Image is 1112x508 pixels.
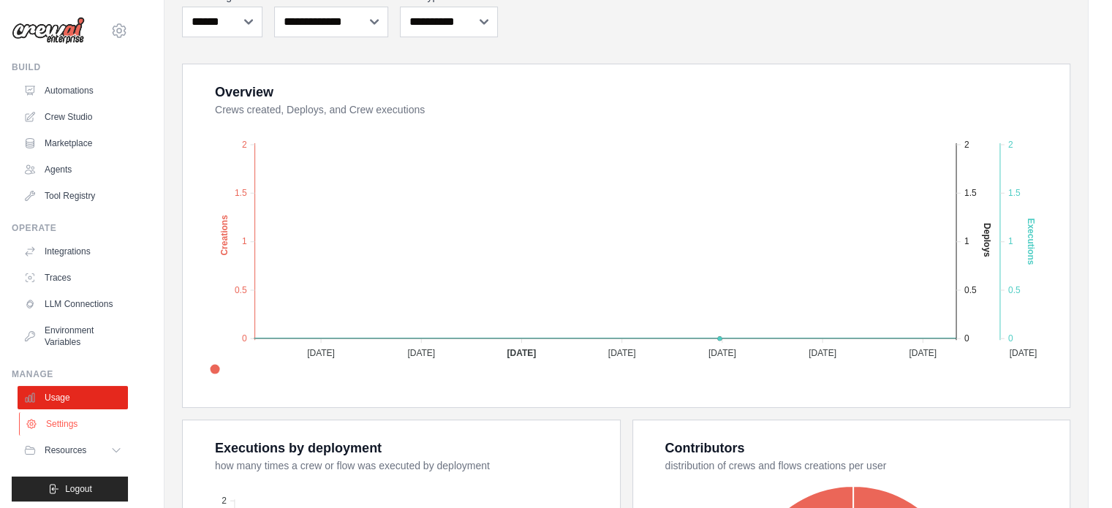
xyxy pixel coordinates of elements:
[222,495,227,505] tspan: 2
[708,348,736,358] tspan: [DATE]
[215,82,273,102] div: Overview
[608,348,636,358] tspan: [DATE]
[1008,236,1013,246] tspan: 1
[307,348,335,358] tspan: [DATE]
[12,368,128,380] div: Manage
[18,266,128,289] a: Traces
[1026,218,1036,265] text: Executions
[18,386,128,409] a: Usage
[18,439,128,462] button: Resources
[18,319,128,354] a: Environment Variables
[1008,188,1021,198] tspan: 1.5
[45,444,86,456] span: Resources
[18,132,128,155] a: Marketplace
[964,236,969,246] tspan: 1
[809,348,836,358] tspan: [DATE]
[19,412,129,436] a: Settings
[215,102,1052,117] dt: Crews created, Deploys, and Crew executions
[219,214,230,255] text: Creations
[507,348,537,358] tspan: [DATE]
[242,333,247,343] tspan: 0
[235,284,247,295] tspan: 0.5
[18,79,128,102] a: Automations
[909,348,937,358] tspan: [DATE]
[665,458,1053,473] dt: distribution of crews and flows creations per user
[18,292,128,316] a: LLM Connections
[242,236,247,246] tspan: 1
[18,184,128,208] a: Tool Registry
[215,438,382,458] div: Executions by deployment
[1008,139,1013,149] tspan: 2
[1009,348,1037,358] tspan: [DATE]
[964,139,969,149] tspan: 2
[12,17,85,45] img: Logo
[964,188,977,198] tspan: 1.5
[12,477,128,501] button: Logout
[242,139,247,149] tspan: 2
[982,223,992,257] text: Deploys
[18,240,128,263] a: Integrations
[1008,284,1021,295] tspan: 0.5
[1008,333,1013,343] tspan: 0
[18,158,128,181] a: Agents
[215,458,602,473] dt: how many times a crew or flow was executed by deployment
[65,483,92,495] span: Logout
[18,105,128,129] a: Crew Studio
[12,222,128,234] div: Operate
[964,333,969,343] tspan: 0
[12,61,128,73] div: Build
[235,188,247,198] tspan: 1.5
[407,348,435,358] tspan: [DATE]
[964,284,977,295] tspan: 0.5
[665,438,745,458] div: Contributors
